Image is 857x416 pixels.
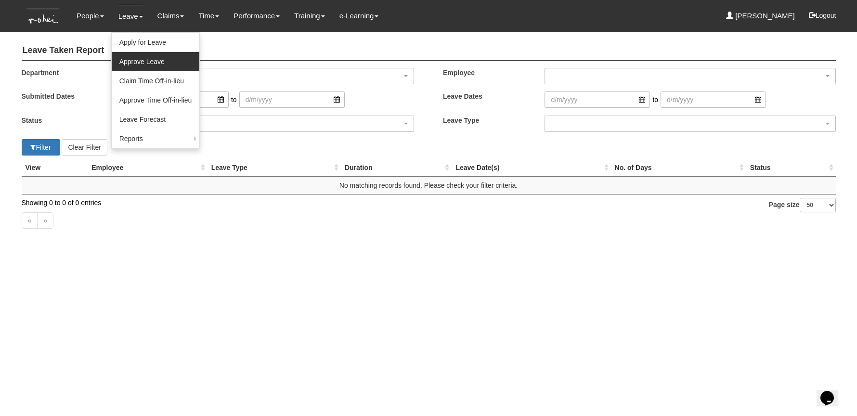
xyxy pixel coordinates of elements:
h4: Leave Taken Report [22,41,836,61]
span: to [650,91,661,108]
a: » [37,212,53,229]
label: Leave Type [436,116,537,125]
a: Leave Forecast [112,110,200,129]
label: Page size [769,198,836,212]
button: Filter [22,139,60,156]
label: Employee [436,68,537,78]
span: to [229,91,239,108]
a: [PERSON_NAME] [726,5,795,27]
iframe: chat widget [817,377,847,406]
th: Employee : activate to sort column ascending [88,159,207,177]
th: No. of Days : activate to sort column ascending [611,159,746,177]
a: Leave [118,5,143,27]
label: Leave Dates [436,91,537,101]
label: Status [14,116,116,125]
a: Approve Time Off-in-lieu [112,91,200,110]
a: People [77,5,104,27]
a: Approve Leave [112,52,200,71]
th: Status : activate to sort column ascending [746,159,836,177]
a: e-Learning [339,5,379,27]
select: Page size [800,198,836,212]
th: Leave Date(s) : activate to sort column ascending [452,159,610,177]
input: d/m/yyyy [545,91,650,108]
a: « [22,212,38,229]
label: Submitted Dates [14,91,116,101]
th: Duration : activate to sort column ascending [341,159,452,177]
input: d/m/yyyy [661,91,766,108]
a: Claim Time Off-in-lieu [112,71,200,91]
th: View [22,159,88,177]
button: Logout [802,4,843,27]
button: Clear Filter [62,139,107,156]
a: Apply for Leave [112,33,200,52]
a: Time [198,5,219,27]
a: Training [294,5,325,27]
label: Department [14,68,116,78]
td: No matching records found. Please check your filter criteria. [22,176,836,194]
input: d/m/yyyy [239,91,345,108]
a: Claims [157,5,184,27]
th: Leave Type : activate to sort column ascending [208,159,341,177]
a: Reports [112,129,200,148]
a: Performance [234,5,280,27]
